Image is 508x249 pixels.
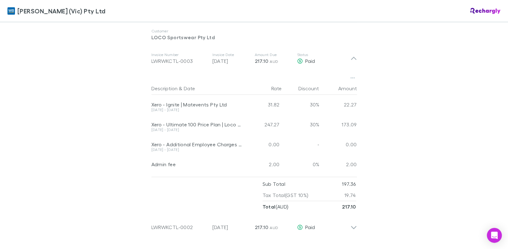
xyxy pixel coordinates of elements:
[151,101,242,108] div: Xero - Ignite | Matevents Pty Ltd
[297,52,350,57] p: Status
[320,134,357,154] div: 0.00
[151,148,242,152] div: [DATE] - [DATE]
[245,154,282,174] div: 2.00
[255,52,292,57] p: Amount Due
[263,178,285,190] p: Sub Total
[151,161,242,167] div: Admin fee
[146,46,362,71] div: Invoice NumberLWRWKCTL-0003Invoice Date[DATE]Amount Due217.10 AUDStatusPaid
[470,8,501,14] img: Rechargly Logo
[282,95,320,115] div: 30%
[282,154,320,174] div: 0%
[151,128,242,132] div: [DATE] - [DATE]
[7,7,15,15] img: William Buck (Vic) Pty Ltd's Logo
[212,223,250,231] p: [DATE]
[245,115,282,134] div: 247.27
[151,82,242,95] div: &
[320,95,357,115] div: 22.27
[151,82,178,95] button: Description
[263,190,309,201] p: Tax Total (GST 10%)
[320,154,357,174] div: 2.00
[342,204,356,210] strong: 217.10
[487,228,502,243] div: Open Intercom Messenger
[320,115,357,134] div: 173.09
[305,58,315,64] span: Paid
[151,121,242,128] div: Xero - Ultimate 100 Price Plan | Loco Sportswear Pty Ltd
[342,178,356,190] p: 197.36
[245,95,282,115] div: 31.82
[151,29,357,34] p: Customer
[151,141,242,148] div: Xero - Additional Employee Charges over 100 | Loco Sportswear Pty Ltd
[151,223,207,231] div: LWRWKCTL-0002
[212,52,250,57] p: Invoice Date
[263,201,289,212] p: ( AUD )
[151,52,207,57] p: Invoice Number
[255,58,268,64] span: 217.10
[17,6,105,16] span: [PERSON_NAME] (Vic) Pty Ltd
[255,224,268,230] span: 217.10
[282,115,320,134] div: 30%
[151,108,242,112] div: [DATE] - [DATE]
[151,57,207,65] div: LWRWKCTL-0003
[245,134,282,154] div: 0.00
[270,225,278,230] span: AUD
[344,190,356,201] p: 19.74
[151,34,357,41] p: LOCO Sportswear Pty Ltd
[212,57,250,65] p: [DATE]
[282,134,320,154] div: -
[184,82,195,95] button: Date
[263,204,276,210] strong: Total
[146,212,362,237] div: LWRWKCTL-0002[DATE]217.10 AUDPaid
[305,224,315,230] span: Paid
[270,59,278,64] span: AUD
